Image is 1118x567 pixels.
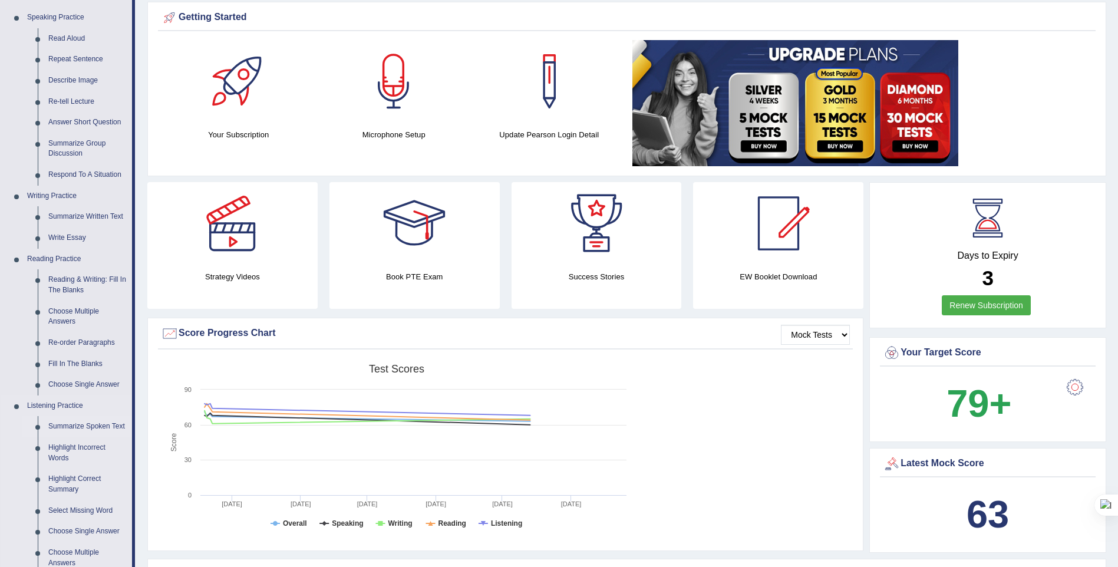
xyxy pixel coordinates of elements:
a: Re-order Paragraphs [43,332,132,354]
h4: EW Booklet Download [693,271,863,283]
h4: Your Subscription [167,128,310,141]
a: Listening Practice [22,395,132,417]
a: Highlight Incorrect Words [43,437,132,469]
tspan: [DATE] [222,500,242,507]
a: Writing Practice [22,186,132,207]
a: Describe Image [43,70,132,91]
h4: Microphone Setup [322,128,465,141]
div: Your Target Score [883,344,1093,362]
h4: Success Stories [512,271,682,283]
tspan: Reading [438,519,466,528]
tspan: [DATE] [561,500,582,507]
a: Summarize Group Discussion [43,133,132,164]
a: Answer Short Question [43,112,132,133]
a: Repeat Sentence [43,49,132,70]
div: Latest Mock Score [883,455,1093,473]
h4: Book PTE Exam [329,271,500,283]
a: Write Essay [43,228,132,249]
a: Summarize Written Text [43,206,132,228]
a: Highlight Correct Summary [43,469,132,500]
a: Renew Subscription [942,295,1031,315]
tspan: Overall [283,519,307,528]
h4: Days to Expiry [883,250,1093,261]
tspan: [DATE] [291,500,311,507]
tspan: Score [170,433,178,452]
tspan: Writing [388,519,412,528]
a: Respond To A Situation [43,164,132,186]
a: Speaking Practice [22,7,132,28]
text: 0 [188,492,192,499]
text: 90 [184,386,192,393]
b: 79+ [946,382,1011,425]
div: Getting Started [161,9,1093,27]
a: Choose Single Answer [43,374,132,395]
div: Score Progress Chart [161,325,850,342]
b: 63 [967,493,1009,536]
a: Choose Single Answer [43,521,132,542]
b: 3 [982,266,993,289]
h4: Strategy Videos [147,271,318,283]
tspan: [DATE] [426,500,446,507]
h4: Update Pearson Login Detail [477,128,621,141]
tspan: [DATE] [357,500,378,507]
text: 60 [184,421,192,428]
a: Read Aloud [43,28,132,50]
a: Summarize Spoken Text [43,416,132,437]
a: Select Missing Word [43,500,132,522]
tspan: [DATE] [492,500,513,507]
a: Fill In The Blanks [43,354,132,375]
text: 30 [184,456,192,463]
a: Choose Multiple Answers [43,301,132,332]
a: Reading & Writing: Fill In The Blanks [43,269,132,301]
tspan: Speaking [332,519,363,528]
tspan: Listening [491,519,522,528]
tspan: Test scores [369,363,424,375]
a: Re-tell Lecture [43,91,132,113]
img: small5.jpg [632,40,958,166]
a: Reading Practice [22,249,132,270]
